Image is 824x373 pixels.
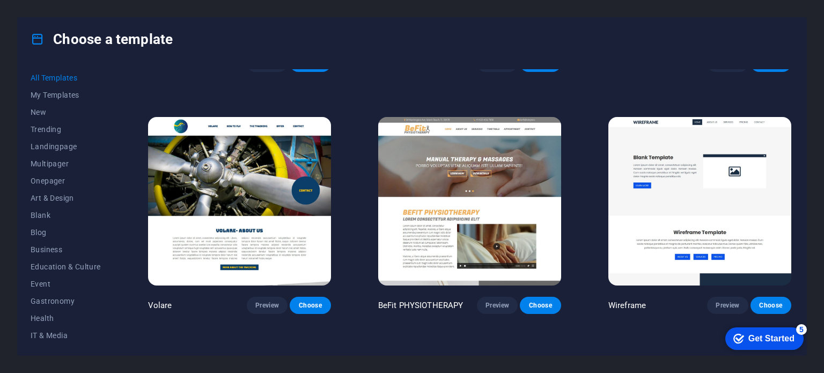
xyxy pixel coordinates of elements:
div: Get Started [32,12,78,21]
span: Blog [31,228,101,237]
img: BeFit PHYSIOTHERAPY [378,117,561,286]
span: Preview [716,301,739,310]
span: Landingpage [31,142,101,151]
span: Preview [255,301,279,310]
span: Health [31,314,101,323]
p: BeFit PHYSIOTHERAPY [378,300,464,311]
button: Business [31,241,101,258]
span: Onepager [31,177,101,185]
button: Blank [31,207,101,224]
div: Get Started 5 items remaining, 0% complete [9,5,87,28]
button: My Templates [31,86,101,104]
button: Gastronomy [31,292,101,310]
span: Multipager [31,159,101,168]
button: All Templates [31,69,101,86]
span: Choose [759,301,783,310]
span: All Templates [31,74,101,82]
span: Gastronomy [31,297,101,305]
img: Wireframe [608,117,791,286]
span: New [31,108,101,116]
button: Choose [520,297,561,314]
button: New [31,104,101,121]
div: 5 [79,2,90,13]
span: Art & Design [31,194,101,202]
button: Education & Culture [31,258,101,275]
button: Preview [477,297,518,314]
span: Preview [485,301,509,310]
button: Event [31,275,101,292]
button: Choose [751,297,791,314]
img: Volare [148,117,331,286]
button: Multipager [31,155,101,172]
button: Health [31,310,101,327]
button: Art & Design [31,189,101,207]
button: Trending [31,121,101,138]
span: Trending [31,125,101,134]
p: Volare [148,300,172,311]
button: Choose [290,297,330,314]
p: Wireframe [608,300,646,311]
span: Event [31,280,101,288]
span: Education & Culture [31,262,101,271]
button: Landingpage [31,138,101,155]
span: Choose [298,301,322,310]
span: Business [31,245,101,254]
span: Choose [528,301,552,310]
button: Blog [31,224,101,241]
button: IT & Media [31,327,101,344]
span: IT & Media [31,331,101,340]
span: Blank [31,211,101,220]
button: Preview [707,297,748,314]
button: Onepager [31,172,101,189]
h4: Choose a template [31,31,173,48]
button: Preview [247,297,288,314]
span: My Templates [31,91,101,99]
